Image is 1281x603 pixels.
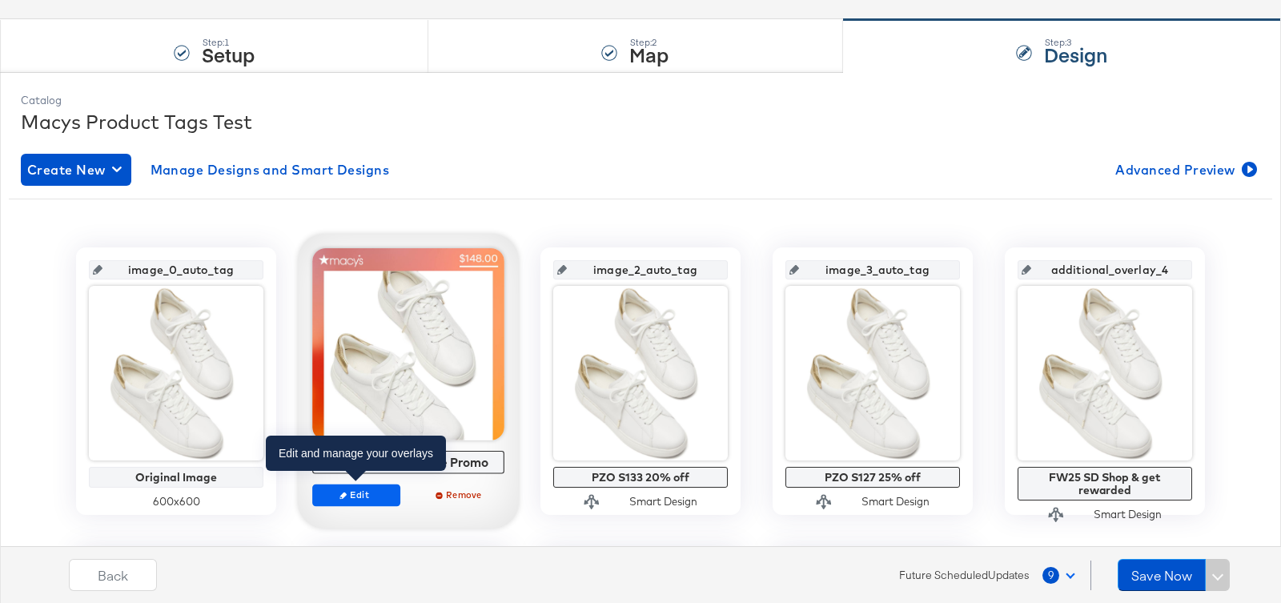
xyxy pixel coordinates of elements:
[1044,41,1107,67] strong: Design
[1115,159,1254,181] span: Advanced Preview
[789,471,956,484] div: PZO S127 25% off
[89,494,263,509] div: 600 x 600
[861,494,930,509] div: Smart Design
[317,455,500,469] div: FW25 SD Flash Sale Promo
[1109,154,1260,186] button: Advanced Preview
[629,494,697,509] div: Smart Design
[629,41,669,67] strong: Map
[319,488,393,500] span: Edit
[21,108,1260,135] div: Macys Product Tags Test
[629,37,669,48] div: Step: 2
[424,488,497,500] span: Remove
[1022,471,1188,496] div: FW25 SD Shop & get rewarded
[312,484,400,506] button: Edit
[1118,559,1206,591] button: Save Now
[27,159,125,181] span: Create New
[416,484,504,506] button: Remove
[557,471,724,484] div: PZO S133 20% off
[69,559,157,591] button: Back
[93,471,259,484] div: Original Image
[899,568,1030,583] span: Future Scheduled Updates
[21,93,1260,108] div: Catalog
[144,154,396,186] button: Manage Designs and Smart Designs
[1094,507,1162,522] div: Smart Design
[1044,37,1107,48] div: Step: 3
[202,41,255,67] strong: Setup
[202,37,255,48] div: Step: 1
[1042,561,1082,589] button: 9
[151,159,390,181] span: Manage Designs and Smart Designs
[21,154,131,186] button: Create New
[1042,567,1059,584] span: 9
